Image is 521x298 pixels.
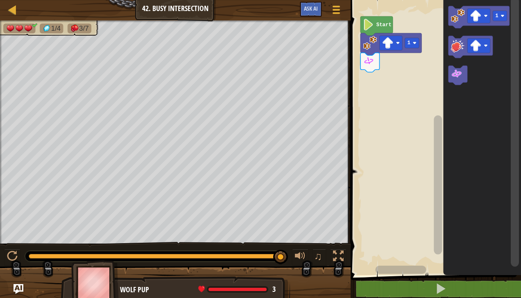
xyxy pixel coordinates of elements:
button: Show game menu [326,2,347,21]
text: 1 [408,40,410,46]
button: ♫ [313,249,326,266]
button: Ask AI [300,2,322,17]
div: Wolf Pup [120,284,282,295]
text: Start [376,22,392,28]
span: ♫ [314,250,322,262]
button: Ctrl + P: Play [4,249,20,266]
li: Defeat the enemies. [68,24,91,34]
span: 3/7 [79,25,88,32]
li: Collect the gems. [40,24,63,34]
button: Ask AI [14,284,23,294]
span: 3 [272,284,276,294]
button: Toggle fullscreen [330,249,347,266]
span: Ask AI [304,5,318,12]
div: health: 3 / 3 [198,286,276,293]
button: Adjust volume [292,249,308,266]
span: 1/4 [51,25,61,32]
text: 1 [496,13,498,19]
li: Your hero must survive. [3,24,35,34]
